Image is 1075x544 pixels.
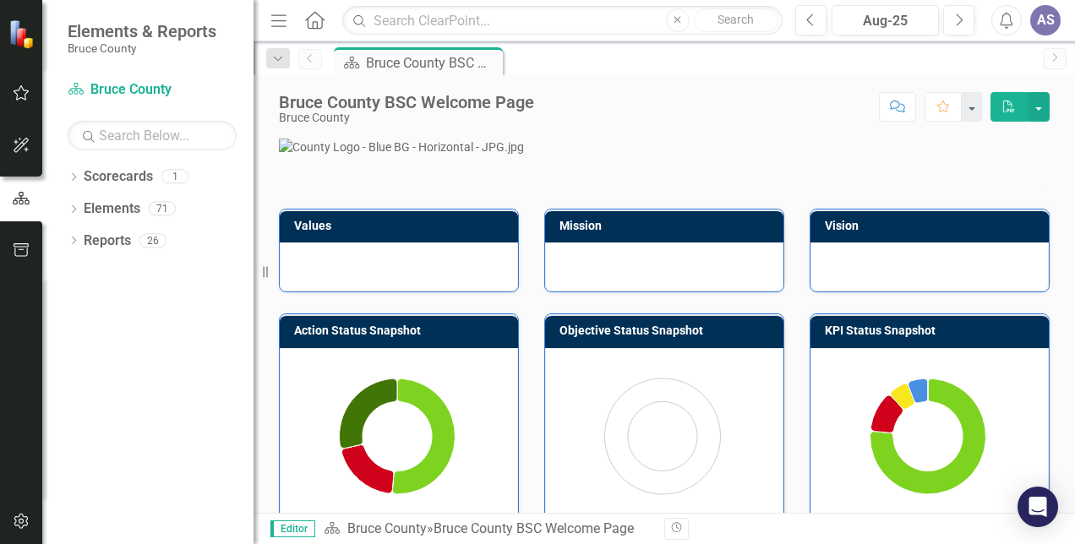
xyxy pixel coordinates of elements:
[1018,487,1058,527] div: Open Intercom Messenger
[891,384,914,409] path: At Risk, 1.
[324,520,652,539] div: »
[68,80,237,100] a: Bruce County
[294,220,510,232] h3: Values
[8,19,38,49] img: ClearPoint Strategy
[149,202,176,216] div: 71
[294,324,510,337] h3: Action Status Snapshot
[347,520,427,536] a: Bruce County
[84,199,140,219] a: Elements
[1030,5,1061,35] button: AS
[279,139,1050,155] img: County Logo - Blue BG - Horizontal - JPG.jpg
[366,52,499,73] div: Bruce County BSC Welcome Page
[68,41,216,55] small: Bruce County
[139,233,166,248] div: 26
[84,231,131,251] a: Reports
[68,21,216,41] span: Elements & Reports
[342,6,783,35] input: Search ClearPoint...
[270,520,315,537] span: Editor
[909,378,928,403] path: Not Started, 1.
[340,378,397,449] path: Completed, 10.
[161,170,188,184] div: 1
[68,121,237,150] input: Search Below...
[559,220,775,232] h3: Mission
[559,324,775,337] h3: Objective Status Snapshot
[825,324,1040,337] h3: KPI Status Snapshot
[341,443,363,449] path: Not Started , 0.
[838,11,933,31] div: Aug-25
[279,93,534,112] div: Bruce County BSC Welcome Page
[279,112,534,124] div: Bruce County
[392,471,394,493] path: At Risk, 0.
[84,167,153,187] a: Scorecards
[870,395,903,432] path: Off Track, 2.
[694,8,778,32] button: Search
[832,5,939,35] button: Aug-25
[341,444,393,493] path: Off Track, 7.
[434,520,634,536] div: Bruce County BSC Welcome Page
[870,378,985,494] path: On Track, 13.
[718,13,754,26] span: Search
[392,378,455,494] path: On Track, 18.
[825,220,1040,232] h3: Vision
